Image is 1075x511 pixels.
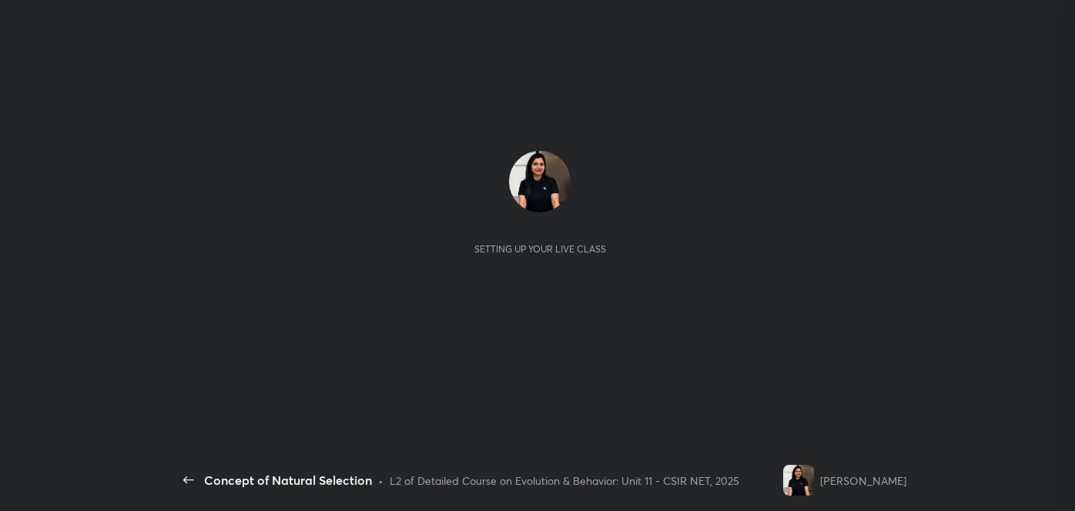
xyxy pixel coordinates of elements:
img: 6bf88ee675354f0ea61b4305e64abb13.jpg [509,151,571,212]
div: Setting up your live class [474,243,606,255]
img: 6bf88ee675354f0ea61b4305e64abb13.jpg [783,465,814,496]
div: L2 of Detailed Course on Evolution & Behavior: Unit 11 - CSIR NET, 2025 [390,473,739,489]
div: • [378,473,383,489]
div: [PERSON_NAME] [820,473,906,489]
div: Concept of Natural Selection [204,471,372,489]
